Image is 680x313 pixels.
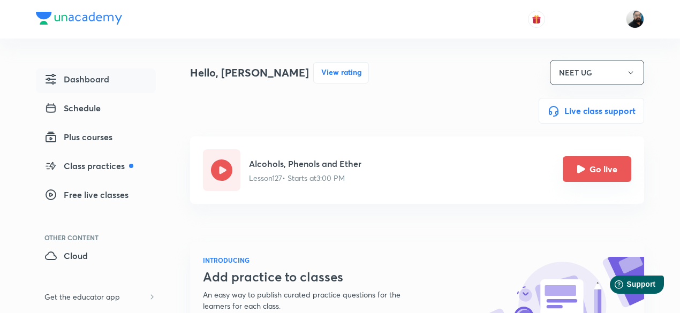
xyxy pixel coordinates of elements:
h4: Hello, [PERSON_NAME] [190,65,309,81]
a: Company Logo [36,12,122,27]
span: Schedule [44,102,101,114]
span: Cloud [44,249,88,262]
img: Sumit Kumar Agrawal [626,10,644,28]
span: Class practices [44,159,133,172]
a: Cloud [36,245,156,270]
a: Free live classes [36,184,156,209]
h5: Alcohols, Phenols and Ether [249,157,361,170]
img: Company Logo [36,12,122,25]
span: Dashboard [44,73,109,86]
div: Other Content [44,234,156,241]
h3: Add practice to classes [203,269,427,285]
h6: INTRODUCING [203,255,427,265]
a: Schedule [36,97,156,122]
p: An easy way to publish curated practice questions for the learners for each class. [203,289,427,311]
a: Dashboard [36,68,156,93]
img: avatar [532,14,541,24]
button: NEET UG [550,60,644,85]
button: Go live [563,156,631,182]
h6: Get the educator app [36,287,129,307]
button: Live class support [539,98,644,124]
span: Free live classes [44,188,129,201]
button: View rating [313,62,369,83]
span: Plus courses [44,131,112,143]
p: Lesson 127 • Starts at 3:00 PM [249,172,361,184]
a: Plus courses [36,126,156,151]
button: avatar [528,11,545,28]
a: Class practices [36,155,156,180]
iframe: Help widget launcher [585,271,668,301]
